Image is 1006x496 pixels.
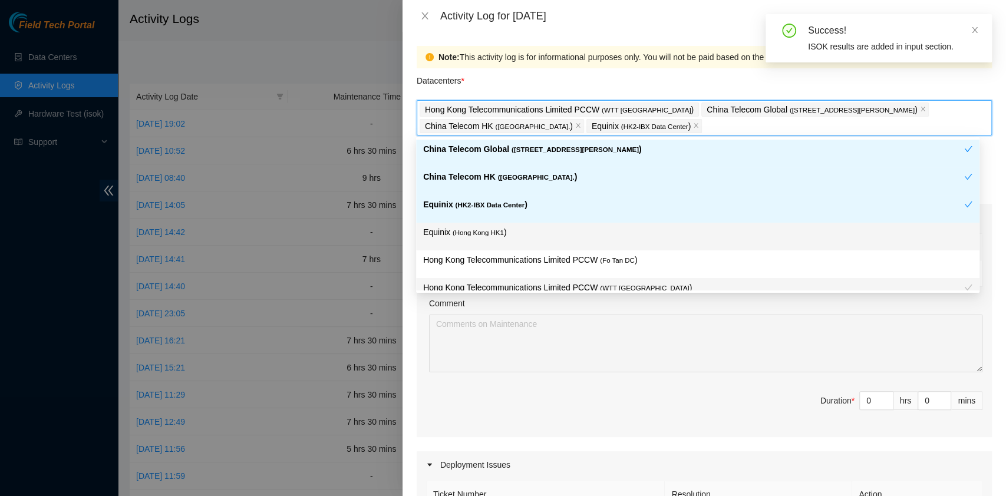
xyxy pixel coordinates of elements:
[423,281,964,295] p: Hong Kong Telecommunications Limited PCCW )
[820,394,855,407] div: Duration
[423,253,972,267] p: Hong Kong Telecommunications Limited PCCW )
[893,391,918,410] div: hrs
[440,9,992,22] div: Activity Log for [DATE]
[417,451,992,478] div: Deployment Issues
[782,24,796,38] span: check-circle
[425,103,694,117] p: Hong Kong Telecommunications Limited PCCW )
[600,285,689,292] span: ( WTT [GEOGRAPHIC_DATA]
[971,26,979,34] span: close
[429,315,982,372] textarea: Comment
[693,123,699,130] span: close
[455,201,525,209] span: ( HK2-IBX Data Center
[920,106,926,113] span: close
[423,226,972,239] p: Equinix )
[453,229,504,236] span: ( Hong Kong HK1
[964,283,972,292] span: check
[964,173,972,181] span: check
[964,145,972,153] span: check
[512,146,639,153] span: ( [STREET_ADDRESS][PERSON_NAME]
[420,11,430,21] span: close
[707,103,917,117] p: China Telecom Global )
[417,68,464,87] p: Datacenters
[423,143,964,156] p: China Telecom Global )
[808,40,978,53] div: ISOK results are added in input section.
[808,24,978,38] div: Success!
[495,123,570,130] span: ( [GEOGRAPHIC_DATA].
[425,120,573,133] p: China Telecom HK )
[964,200,972,209] span: check
[498,174,575,181] span: ( [GEOGRAPHIC_DATA].
[429,297,465,310] label: Comment
[575,123,581,130] span: close
[951,391,982,410] div: mins
[790,107,915,114] span: ( [STREET_ADDRESS][PERSON_NAME]
[423,198,964,211] p: Equinix )
[426,53,434,61] span: exclamation-circle
[602,107,691,114] span: ( WTT [GEOGRAPHIC_DATA]
[426,461,433,468] span: caret-right
[600,257,635,264] span: ( Fo Tan DC
[417,11,433,22] button: Close
[621,123,688,130] span: ( HK2-IBX Data Center
[423,170,964,184] p: China Telecom HK )
[592,120,691,133] p: Equinix )
[438,51,460,64] strong: Note:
